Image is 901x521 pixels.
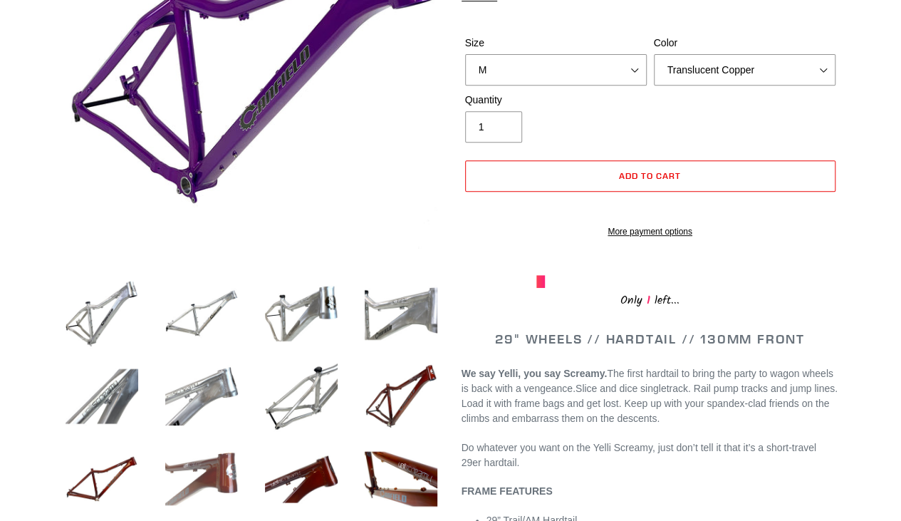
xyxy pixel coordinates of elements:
[495,331,805,347] span: 29" WHEELS // HARDTAIL // 130MM FRONT
[465,225,835,238] a: More payment options
[462,366,839,426] p: Slice and dice singletrack. Rail pump tracks and jump lines. Load it with frame bags and get lost...
[462,485,553,497] b: FRAME FEATURES
[465,36,647,51] label: Size
[465,93,647,108] label: Quantity
[162,357,241,435] img: Load image into Gallery viewer, YELLI SCREAMY - Frame Only
[162,440,241,518] img: Load image into Gallery viewer, YELLI SCREAMY - Frame Only
[262,357,340,435] img: Load image into Gallery viewer, YELLI SCREAMY - Frame Only
[362,274,440,353] img: Load image into Gallery viewer, YELLI SCREAMY - Frame Only
[465,160,835,192] button: Add to cart
[462,368,833,394] span: The first hardtail to bring the party to wagon wheels is back with a vengeance.
[162,274,241,353] img: Load image into Gallery viewer, YELLI SCREAMY - Frame Only
[63,440,141,518] img: Load image into Gallery viewer, YELLI SCREAMY - Frame Only
[63,274,141,353] img: Load image into Gallery viewer, YELLI SCREAMY - Frame Only
[654,36,835,51] label: Color
[362,440,440,518] img: Load image into Gallery viewer, YELLI SCREAMY - Frame Only
[462,442,816,468] span: Do whatever you want on the Yelli Screamy, just don’t tell it that it’s a short-travel 29er hardt...
[619,170,681,181] span: Add to cart
[63,357,141,435] img: Load image into Gallery viewer, YELLI SCREAMY - Frame Only
[642,292,655,309] span: 1
[362,357,440,435] img: Load image into Gallery viewer, YELLI SCREAMY - Frame Only
[262,440,340,518] img: Load image into Gallery viewer, YELLI SCREAMY - Frame Only
[536,288,764,310] div: Only left...
[262,274,340,353] img: Load image into Gallery viewer, YELLI SCREAMY - Frame Only
[462,368,608,379] b: We say Yelli, you say Screamy.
